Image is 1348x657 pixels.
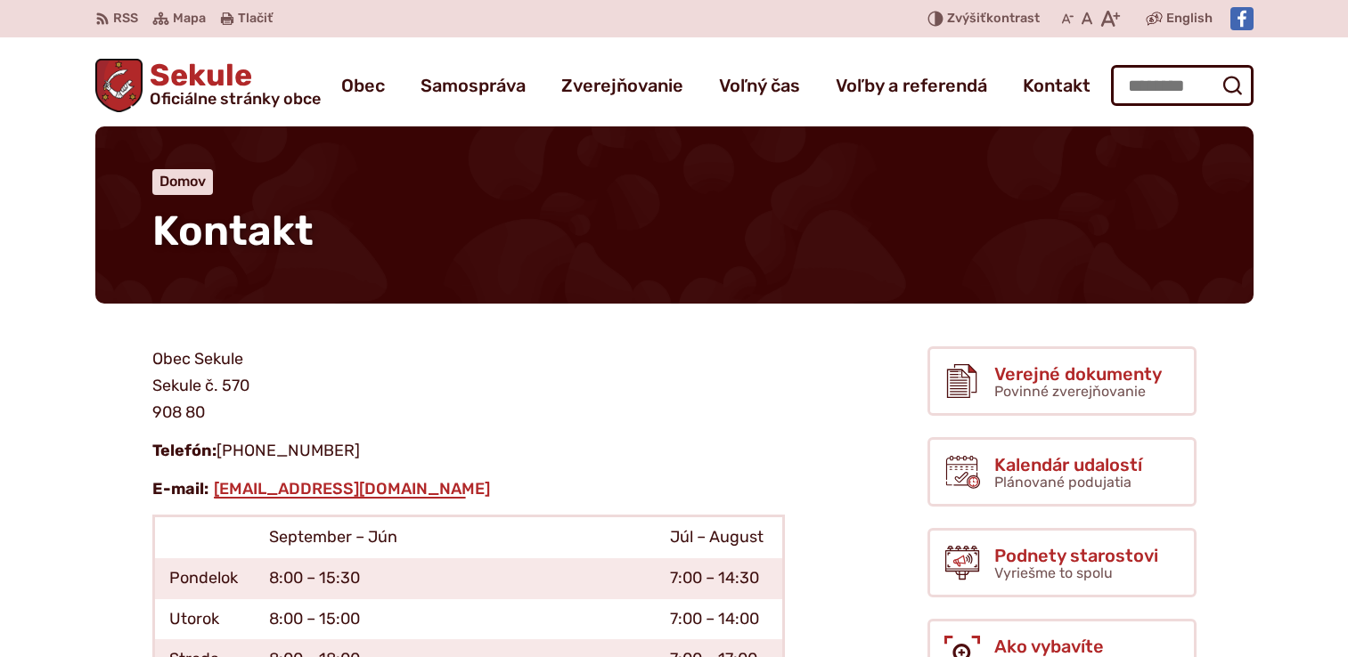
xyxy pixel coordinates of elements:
td: September – Jún [255,516,656,558]
span: kontrast [947,12,1040,27]
a: Voľby a referendá [836,61,987,110]
span: Ako vybavíte [994,637,1171,656]
a: Zverejňovanie [561,61,683,110]
td: Pondelok [153,558,255,599]
td: 8:00 – 15:00 [255,599,656,640]
a: English [1163,8,1216,29]
p: [PHONE_NUMBER] [152,438,785,465]
td: Utorok [153,599,255,640]
a: Kontakt [1023,61,1091,110]
td: 7:00 – 14:30 [656,558,783,599]
strong: Telefón: [152,441,216,460]
a: Kalendár udalostí Plánované podujatia [927,437,1197,507]
a: [EMAIL_ADDRESS][DOMAIN_NAME] [212,479,492,499]
a: Obec [341,61,385,110]
img: Prejsť na Facebook stránku [1230,7,1254,30]
a: Voľný čas [719,61,800,110]
a: Domov [159,173,206,190]
span: Verejné dokumenty [994,364,1162,384]
span: Kalendár udalostí [994,455,1142,474]
span: RSS [113,8,138,29]
td: 7:00 – 14:00 [656,599,783,640]
img: Prejsť na domovskú stránku [95,59,143,112]
td: 8:00 – 15:30 [255,558,656,599]
span: Tlačiť [238,12,273,27]
a: Samospráva [421,61,526,110]
span: English [1166,8,1213,29]
span: Plánované podujatia [994,474,1132,491]
td: Júl – August [656,516,783,558]
span: Oficiálne stránky obce [150,91,321,107]
span: Zvýšiť [947,11,986,26]
span: Povinné zverejňovanie [994,383,1146,400]
p: Obec Sekule Sekule č. 570 908 80 [152,346,785,426]
a: Logo Sekule, prejsť na domovskú stránku. [95,59,322,112]
span: Podnety starostovi [994,546,1158,565]
a: Verejné dokumenty Povinné zverejňovanie [927,346,1197,416]
span: Vyriešme to spolu [994,564,1113,581]
span: Mapa [173,8,206,29]
span: Sekule [143,61,321,107]
a: Podnety starostovi Vyriešme to spolu [927,528,1197,597]
strong: E-mail: [152,479,208,499]
span: Kontakt [152,207,314,255]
